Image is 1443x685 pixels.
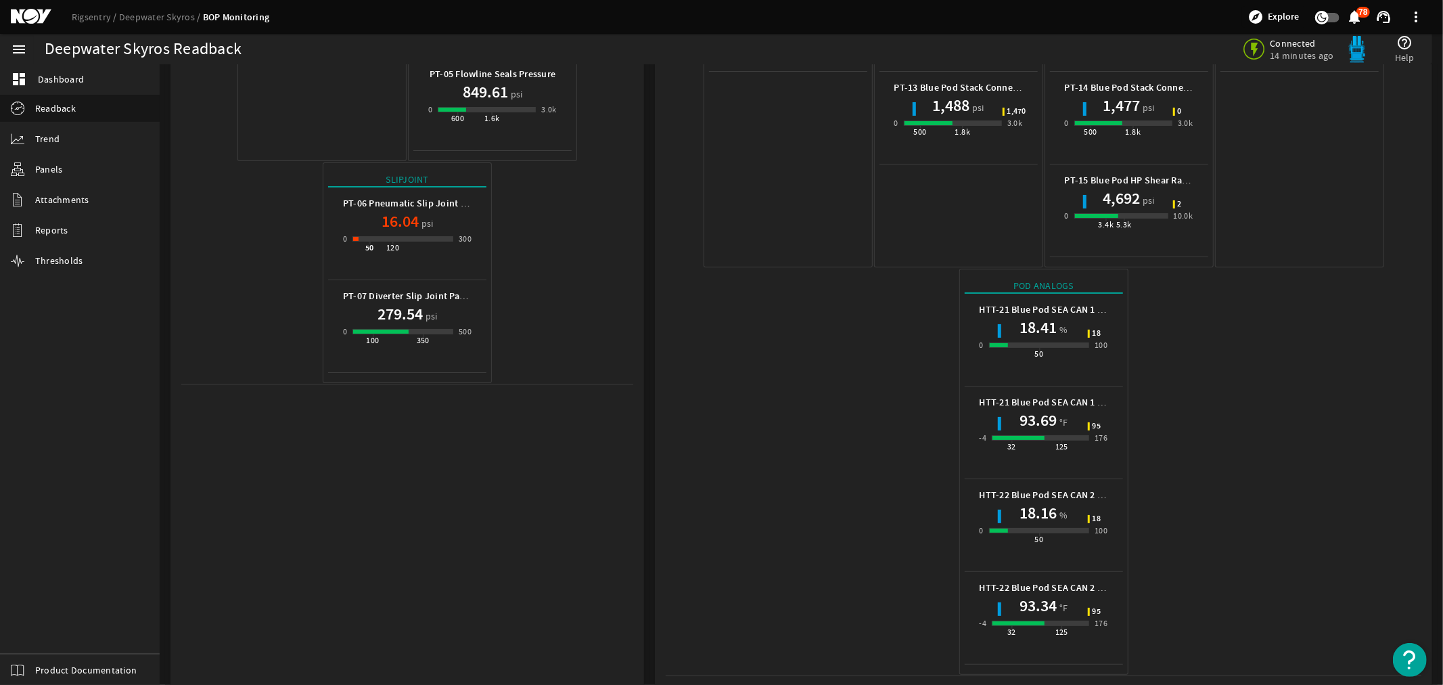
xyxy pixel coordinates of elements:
div: 0 [343,325,347,338]
div: Deepwater Skyros Readback [45,43,242,56]
span: 14 minutes ago [1270,49,1335,62]
span: % [1057,508,1068,522]
div: 50 [1035,533,1044,546]
h1: 849.61 [463,81,508,103]
mat-icon: menu [11,41,27,58]
b: PT-05 Flowline Seals Pressure [430,68,555,81]
img: Bluepod.svg [1344,36,1371,63]
span: 1,470 [1007,108,1026,116]
div: Pod Analogs [965,279,1123,294]
a: BOP Monitoring [203,11,270,24]
div: 0 [894,116,898,130]
div: 176 [1095,617,1107,630]
b: HTT-21 Blue Pod SEA CAN 1 Humidity [980,303,1138,316]
span: psi [419,217,434,230]
div: 100 [1095,524,1107,537]
div: 10.0k [1174,209,1193,223]
div: 1.8k [1126,125,1141,139]
mat-icon: support_agent [1375,9,1392,25]
b: HTT-21 Blue Pod SEA CAN 1 Temperature [980,396,1152,409]
div: 32 [1007,440,1016,454]
button: Open Resource Center [1393,643,1427,677]
h1: 1,477 [1103,95,1140,116]
span: psi [1140,101,1155,114]
span: 18 [1093,515,1101,523]
div: 0 [1065,209,1069,223]
div: 120 [386,241,399,255]
div: 3.0k [541,103,557,116]
b: PT-14 Blue Pod Stack Connector Pressure [1065,81,1239,94]
div: 100 [367,334,380,347]
div: 0 [343,232,347,246]
b: HTT-22 Blue Pod SEA CAN 2 Humidity [980,489,1138,502]
span: 95 [1093,608,1101,616]
div: 3.4k [1099,218,1114,231]
span: 0 [1178,108,1182,116]
div: 32 [1007,625,1016,639]
h1: 279.54 [377,303,423,325]
b: HTT-22 Blue Pod SEA CAN 2 Temperature [980,581,1152,594]
span: Readback [35,102,76,115]
span: Trend [35,132,60,146]
mat-icon: notifications [1347,9,1363,25]
h1: 18.16 [1020,502,1057,524]
span: psi [508,87,523,101]
h1: 18.41 [1020,317,1057,338]
h1: 16.04 [382,211,419,232]
div: -4 [980,617,987,630]
h1: 4,692 [1103,187,1140,209]
div: 1.6k [484,112,500,125]
div: 0 [1065,116,1069,130]
span: Product Documentation [35,663,137,677]
div: 500 [913,125,926,139]
div: 0 [980,338,984,352]
div: -4 [980,431,987,445]
span: Panels [35,162,63,176]
h1: 93.34 [1020,595,1057,617]
mat-icon: dashboard [11,71,27,87]
div: 100 [1095,338,1107,352]
div: 125 [1055,625,1068,639]
span: 95 [1093,422,1101,430]
a: Rigsentry [72,11,119,23]
div: 5.3k [1116,218,1132,231]
div: 500 [1084,125,1097,139]
button: more_vert [1400,1,1432,33]
div: 176 [1095,431,1107,445]
span: 2 [1178,200,1182,208]
span: % [1057,323,1068,336]
b: PT-06 Pneumatic Slip Joint Pressure [343,197,497,210]
b: PT-15 Blue Pod HP Shear Ram Pressure [1065,174,1229,187]
span: Explore [1268,10,1299,24]
button: 78 [1348,10,1362,24]
div: 350 [417,334,430,347]
div: 50 [1035,347,1044,361]
span: Reports [35,223,68,237]
div: 600 [451,112,464,125]
a: Deepwater Skyros [119,11,203,23]
span: 18 [1093,330,1101,338]
div: 3.0k [1007,116,1023,130]
mat-icon: help_outline [1397,35,1413,51]
div: 0 [428,103,432,116]
span: °F [1057,601,1068,615]
span: psi [969,101,984,114]
div: 125 [1055,440,1068,454]
span: Dashboard [38,72,84,86]
div: 300 [459,232,472,246]
div: 3.0k [1178,116,1193,130]
span: Attachments [35,193,89,206]
span: psi [1140,194,1155,207]
div: 50 [365,241,374,255]
div: 500 [459,325,472,338]
span: psi [423,309,438,323]
span: °F [1057,416,1068,429]
span: Connected [1270,37,1335,49]
mat-icon: explore [1247,9,1264,25]
div: 0 [980,524,984,537]
h1: 1,488 [932,95,969,116]
span: Help [1395,51,1415,64]
span: Thresholds [35,254,83,267]
b: PT-07 Diverter Slip Joint Packer Hydraulic Pressure [343,290,559,303]
h1: 93.69 [1020,410,1057,431]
